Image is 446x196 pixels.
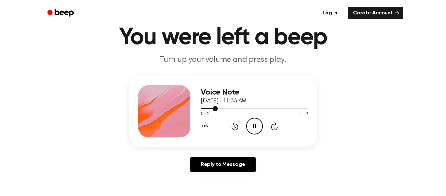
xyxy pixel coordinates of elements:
h1: You were left a beep [56,26,390,49]
a: Reply to Message [190,157,256,172]
a: Create Account [348,7,403,19]
a: Beep [43,7,80,20]
button: 1.0x [201,121,211,132]
a: Log in [316,6,344,21]
span: [DATE] · 11:33 AM [201,98,247,104]
h3: Voice Note [201,88,308,97]
p: Turn up your volume and press play. [98,55,348,65]
span: 0:12 [201,111,209,118]
span: 1:19 [299,111,308,118]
